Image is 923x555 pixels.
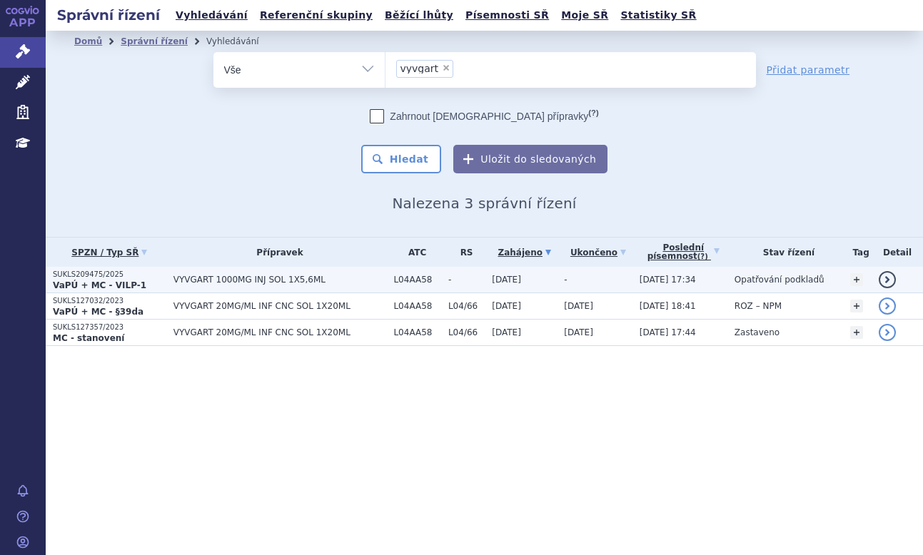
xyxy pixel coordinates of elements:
h2: Správní řízení [46,5,171,25]
span: [DATE] [492,301,521,311]
th: Detail [872,238,923,267]
th: Přípravek [166,238,387,267]
span: [DATE] [492,275,521,285]
th: RS [441,238,485,267]
a: Přidat parametr [767,63,850,77]
li: Vyhledávání [206,31,278,52]
span: Nalezena 3 správní řízení [392,195,576,212]
a: Zahájeno [492,243,557,263]
a: SPZN / Typ SŘ [53,243,166,263]
span: [DATE] [564,327,593,337]
span: [DATE] 17:44 [640,327,696,337]
span: L04AA58 [393,275,441,285]
span: L04/66 [448,327,485,337]
strong: VaPÚ + MC - §39da [53,307,143,317]
a: detail [879,324,896,341]
span: [DATE] 18:41 [640,301,696,311]
a: + [850,326,863,339]
th: Stav řízení [727,238,843,267]
span: [DATE] 17:34 [640,275,696,285]
span: - [448,275,485,285]
a: Písemnosti SŘ [461,6,553,25]
input: vyvgart [458,59,465,77]
a: Vyhledávání [171,6,252,25]
span: ROZ – NPM [735,301,782,311]
span: × [442,63,450,72]
a: Domů [74,36,102,46]
span: VYVGART 1000MG INJ SOL 1X5,6ML [173,275,387,285]
button: Uložit do sledovaných [453,145,607,173]
strong: VaPÚ + MC - VILP-1 [53,280,146,290]
span: - [564,275,567,285]
strong: MC - stanovení [53,333,124,343]
span: L04AA58 [393,327,441,337]
span: [DATE] [564,301,593,311]
a: Poslednípísemnost(?) [640,238,727,267]
span: VYVGART 20MG/ML INF CNC SOL 1X20ML [173,301,387,311]
p: SUKLS127357/2023 [53,322,166,332]
label: Zahrnout [DEMOGRAPHIC_DATA] přípravky [370,109,598,123]
a: detail [879,271,896,288]
a: Statistiky SŘ [616,6,700,25]
a: Referenční skupiny [256,6,377,25]
span: Zastaveno [735,327,780,337]
p: SUKLS209475/2025 [53,270,166,280]
a: + [850,273,863,286]
button: Hledat [361,145,442,173]
span: vyvgart [400,63,439,73]
span: L04/66 [448,301,485,311]
a: Moje SŘ [557,6,612,25]
span: [DATE] [492,327,521,337]
a: detail [879,297,896,315]
abbr: (?) [588,108,598,118]
p: SUKLS127032/2023 [53,296,166,306]
a: Běžící lhůty [380,6,458,25]
span: L04AA58 [393,301,441,311]
a: Správní řízení [121,36,188,46]
span: Opatřování podkladů [735,275,824,285]
abbr: (?) [697,253,708,261]
a: Ukončeno [564,243,632,263]
a: + [850,300,863,312]
th: Tag [843,238,872,267]
span: VYVGART 20MG/ML INF CNC SOL 1X20ML [173,327,387,337]
th: ATC [386,238,441,267]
